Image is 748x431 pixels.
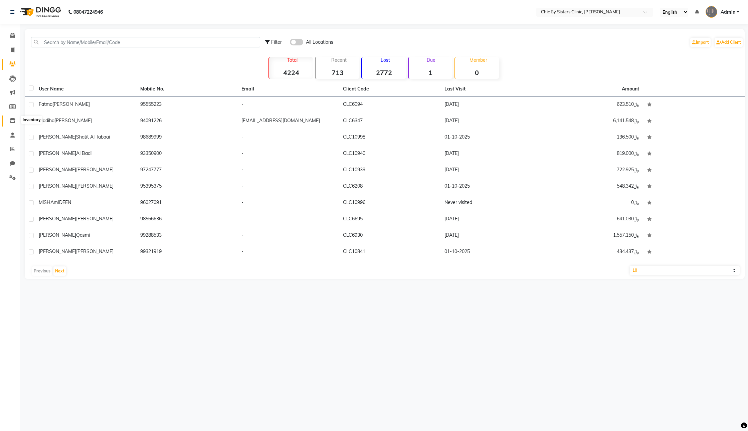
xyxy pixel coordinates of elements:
[542,195,643,211] td: ﷼0
[271,39,282,45] span: Filter
[237,211,339,228] td: -
[237,113,339,130] td: [EMAIL_ADDRESS][DOMAIN_NAME]
[39,167,76,173] span: [PERSON_NAME]
[455,68,499,77] strong: 0
[339,113,440,130] td: CLC6347
[339,97,440,113] td: CLC6094
[39,183,76,189] span: [PERSON_NAME]
[362,68,406,77] strong: 2772
[339,244,440,260] td: CLC10841
[76,183,114,189] span: [PERSON_NAME]
[136,195,238,211] td: 96027091
[440,146,542,162] td: [DATE]
[76,150,91,156] span: Al Badi
[440,179,542,195] td: 01-10-2025
[542,179,643,195] td: ﷼548.342
[136,113,238,130] td: 94091226
[721,9,735,16] span: Admin
[76,134,110,140] span: Shatit Al tabaai
[269,68,313,77] strong: 4224
[237,244,339,260] td: -
[690,38,711,47] a: Import
[706,6,717,18] img: Admin
[35,81,136,97] th: User Name
[73,3,103,21] b: 08047224946
[54,199,71,205] span: mIDEEN
[39,134,76,140] span: [PERSON_NAME]
[237,146,339,162] td: -
[136,97,238,113] td: 95555223
[440,130,542,146] td: 01-10-2025
[306,39,333,46] span: All Locations
[53,266,66,276] button: Next
[39,248,76,254] span: [PERSON_NAME]
[136,81,238,97] th: Mobile No.
[339,179,440,195] td: CLC6208
[136,162,238,179] td: 97247777
[410,57,452,63] p: Due
[440,244,542,260] td: 01-10-2025
[458,57,499,63] p: Member
[440,211,542,228] td: [DATE]
[39,232,76,238] span: [PERSON_NAME]
[542,211,643,228] td: ﷼641.030
[136,130,238,146] td: 98689999
[76,167,114,173] span: [PERSON_NAME]
[237,130,339,146] td: -
[715,38,743,47] a: Add Client
[339,81,440,97] th: Client Code
[339,162,440,179] td: CLC10939
[237,195,339,211] td: -
[440,81,542,97] th: Last Visit
[39,150,76,156] span: [PERSON_NAME]
[136,211,238,228] td: 98566636
[542,97,643,113] td: ﷼623.510
[365,57,406,63] p: Lost
[136,244,238,260] td: 99321919
[542,130,643,146] td: ﷼136.500
[237,81,339,97] th: Email
[237,179,339,195] td: -
[542,162,643,179] td: ﷼722.925
[339,146,440,162] td: CLC10940
[272,57,313,63] p: Total
[316,68,359,77] strong: 713
[318,57,359,63] p: Recent
[136,228,238,244] td: 99288533
[440,97,542,113] td: [DATE]
[39,216,76,222] span: [PERSON_NAME]
[440,113,542,130] td: [DATE]
[409,68,452,77] strong: 1
[339,211,440,228] td: CLC6695
[21,116,42,124] div: Inventory
[542,146,643,162] td: ﷼819.000
[542,113,643,130] td: ﷼6,141.548
[237,97,339,113] td: -
[39,199,54,205] span: miSHA
[237,228,339,244] td: -
[76,216,114,222] span: [PERSON_NAME]
[339,228,440,244] td: CLC6930
[237,162,339,179] td: -
[54,118,92,124] span: [PERSON_NAME]
[76,232,90,238] span: Qasmi
[542,228,643,244] td: ﷼1,557.150
[339,195,440,211] td: CLC10996
[440,162,542,179] td: [DATE]
[76,248,114,254] span: [PERSON_NAME]
[17,3,63,21] img: logo
[618,81,643,96] th: Amount
[440,195,542,211] td: Never visited
[52,101,90,107] span: [PERSON_NAME]
[31,37,260,47] input: Search by Name/Mobile/Email/Code
[39,101,52,107] span: Fatma
[136,146,238,162] td: 93350900
[136,179,238,195] td: 95395375
[339,130,440,146] td: CLC10998
[440,228,542,244] td: [DATE]
[542,244,643,260] td: ﷼434.437
[39,118,54,124] span: madiha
